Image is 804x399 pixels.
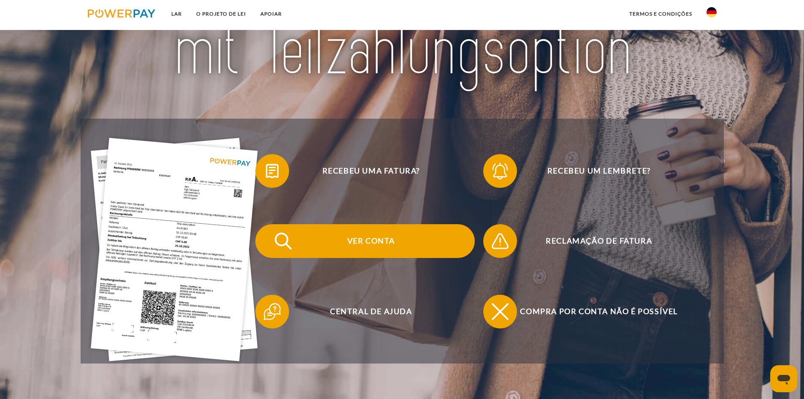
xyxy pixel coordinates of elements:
img: qb_bill.svg [262,160,283,182]
font: O PROJETO DE LEI [196,11,246,17]
img: single_invoice_powerpay_de.jpg [91,138,258,361]
button: Recebeu um lembrete? [483,154,703,188]
img: qb_bell.svg [490,160,511,182]
img: qb_close.svg [490,301,511,322]
font: APOIAR [260,11,282,17]
a: O PROJETO DE LEI [189,6,253,22]
a: Lar [164,6,189,22]
a: termos e Condições [622,6,699,22]
font: Central de Ajuda [330,307,412,316]
img: qb_search.svg [273,231,294,252]
img: de [707,7,717,17]
font: Ver conta [347,236,395,245]
iframe: Schaltfläche zum Öffnen des Messaging-Fensters [770,365,797,392]
font: Compra por conta não é possível [520,307,678,316]
button: Compra por conta não é possível [483,295,703,328]
img: qb_help.svg [262,301,283,322]
button: Ver conta [255,224,475,258]
button: Reclamação de fatura [483,224,703,258]
font: Lar [171,11,182,17]
font: Recebeu uma fatura? [322,166,420,175]
a: APOIAR [253,6,289,22]
font: Recebeu um lembrete? [547,166,651,175]
button: Recebeu uma fatura? [255,154,475,188]
img: logo-powerpay.svg [88,9,156,18]
img: qb_warning.svg [490,231,511,252]
font: Reclamação de fatura [546,236,652,245]
button: Central de Ajuda [255,295,475,328]
font: termos e Condições [629,11,692,17]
